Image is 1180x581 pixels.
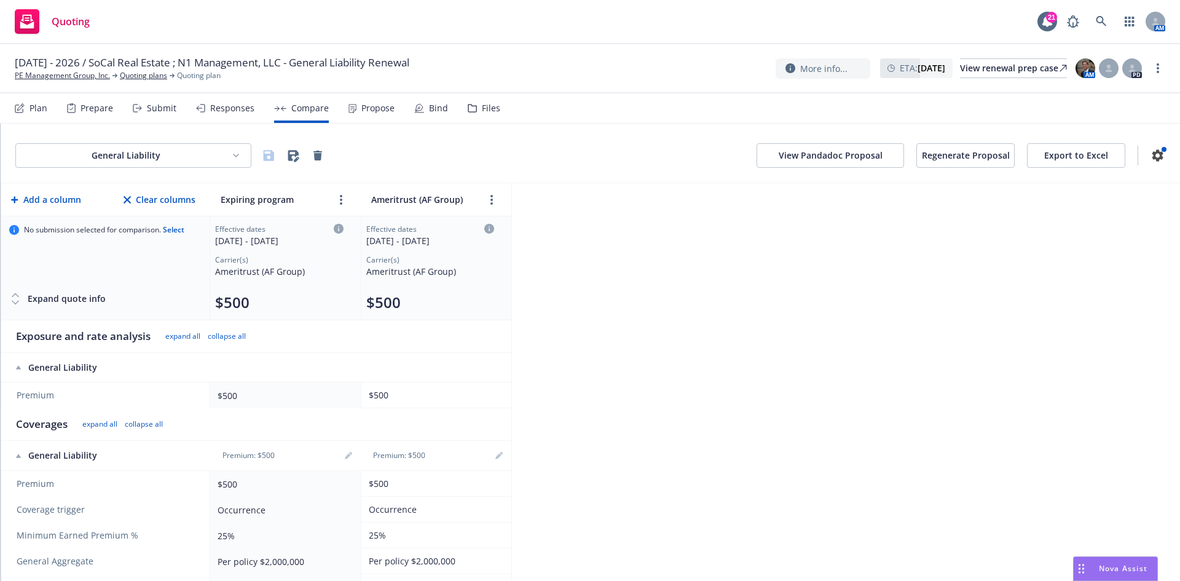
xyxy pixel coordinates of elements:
[82,419,117,429] button: expand all
[15,70,110,81] a: PE Management Group, Inc.
[1046,12,1057,23] div: 21
[916,143,1015,168] button: Regenerate Proposal
[482,103,500,113] div: Files
[334,192,348,207] a: more
[1074,557,1089,580] div: Drag to move
[16,417,68,432] div: Coverages
[776,58,870,79] button: More info...
[429,103,448,113] div: Bind
[369,477,499,490] div: $500
[1076,58,1095,78] img: photo
[52,17,90,26] span: Quoting
[16,329,151,344] div: Exposure and rate analysis
[215,451,282,460] div: Premium: $500
[17,555,197,567] span: General Aggregate
[218,191,329,208] input: Expiring program
[341,448,356,463] a: editPencil
[1150,61,1165,76] a: more
[366,265,494,278] div: Ameritrust (AF Group)
[165,331,200,341] button: expand all
[218,478,348,491] div: $500
[366,451,433,460] div: Premium: $500
[366,224,494,247] div: Click to edit column carrier quote details
[369,555,499,567] div: Per policy $2,000,000
[147,103,176,113] div: Submit
[1073,556,1158,581] button: Nova Assist
[492,448,506,463] a: editPencil
[366,293,494,312] div: Total premium (click to edit billing info)
[361,103,395,113] div: Propose
[918,62,945,74] strong: [DATE]
[29,103,47,113] div: Plan
[215,293,344,312] div: Total premium (click to edit billing info)
[17,478,197,490] span: Premium
[215,255,344,265] div: Carrier(s)
[17,504,197,516] span: Coverage trigger
[10,4,95,39] a: Quoting
[81,103,113,113] div: Prepare
[17,529,197,542] span: Minimum Earned Premium %
[757,143,904,168] button: View Pandadoc Proposal
[16,449,198,462] div: General Liability
[121,188,198,212] button: Clear columns
[215,234,344,247] div: [DATE] - [DATE]
[368,191,479,208] input: Ameritrust (AF Group)
[208,331,246,341] button: collapse all
[15,55,409,70] span: [DATE] - 2026 / SoCal Real Estate ; N1 Management, LLC - General Liability Renewal
[291,103,329,113] div: Compare
[125,419,163,429] button: collapse all
[1117,9,1142,34] a: Switch app
[215,265,344,278] div: Ameritrust (AF Group)
[218,529,348,542] div: 25%
[9,287,106,311] button: Expand quote info
[366,255,494,265] div: Carrier(s)
[800,62,848,75] span: More info...
[366,234,494,247] div: [DATE] - [DATE]
[900,61,945,74] span: ETA :
[9,188,84,212] button: Add a column
[369,529,499,542] div: 25%
[15,143,251,168] button: General Liability
[215,224,344,234] div: Effective dates
[210,103,254,113] div: Responses
[17,389,197,401] span: Premium
[16,362,198,374] div: General Liability
[1089,9,1114,34] a: Search
[1027,143,1125,168] button: Export to Excel
[215,293,250,312] button: $500
[369,389,499,401] div: $500
[369,503,499,516] div: Occurrence
[120,70,167,81] a: Quoting plans
[1099,563,1147,574] span: Nova Assist
[218,504,348,516] div: Occurrence
[366,224,494,234] div: Effective dates
[24,225,184,235] span: No submission selected for comparison.
[366,293,401,312] button: $500
[960,58,1067,78] a: View renewal prep case
[960,59,1067,77] div: View renewal prep case
[1061,9,1085,34] a: Report a Bug
[218,555,348,568] div: Per policy $2,000,000
[26,149,226,162] div: General Liability
[218,389,348,402] div: $500
[177,70,221,81] span: Quoting plan
[484,192,499,207] a: more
